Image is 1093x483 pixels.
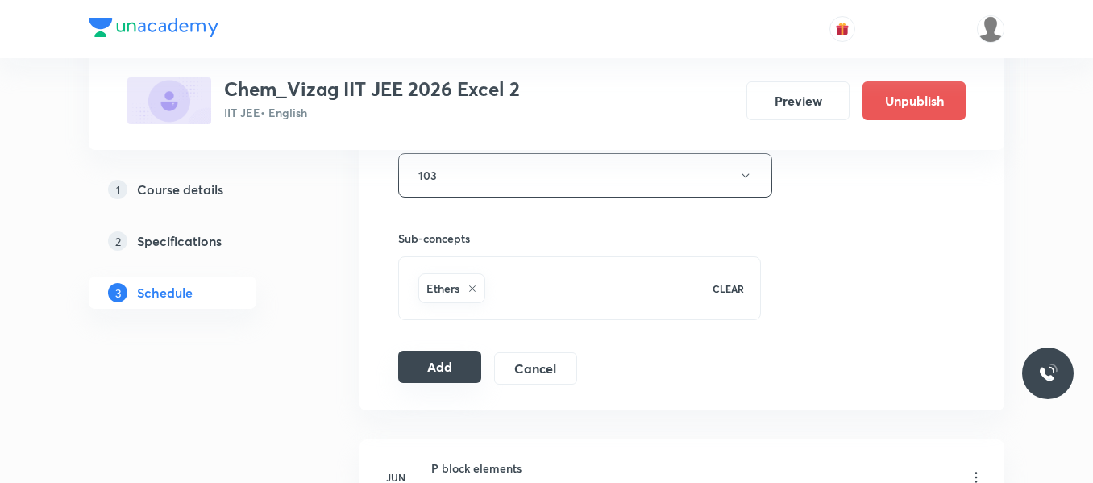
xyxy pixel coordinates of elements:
img: 4A099460-8D66-464C-827E-5E9117CA7A65_plus.png [127,77,211,124]
p: 2 [108,231,127,251]
button: avatar [829,16,855,42]
a: 2Specifications [89,225,308,257]
p: 1 [108,180,127,199]
h6: Ethers [426,280,459,297]
h5: Specifications [137,231,222,251]
p: IIT JEE • English [224,104,520,121]
h6: P block elements [431,460,605,477]
button: Unpublish [862,81,966,120]
img: LALAM MADHAVI [977,15,1004,43]
h5: Course details [137,180,223,199]
button: Preview [746,81,850,120]
img: Company Logo [89,18,218,37]
h6: Sub-concepts [398,230,761,247]
button: Add [398,351,481,383]
h5: Schedule [137,283,193,302]
button: 103 [398,153,772,198]
p: 3 [108,283,127,302]
img: avatar [835,22,850,36]
a: 1Course details [89,173,308,206]
h3: Chem_Vizag IIT JEE 2026 Excel 2 [224,77,520,101]
img: ttu [1038,364,1058,383]
button: Cancel [494,352,577,385]
a: Company Logo [89,18,218,41]
p: CLEAR [713,281,744,296]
